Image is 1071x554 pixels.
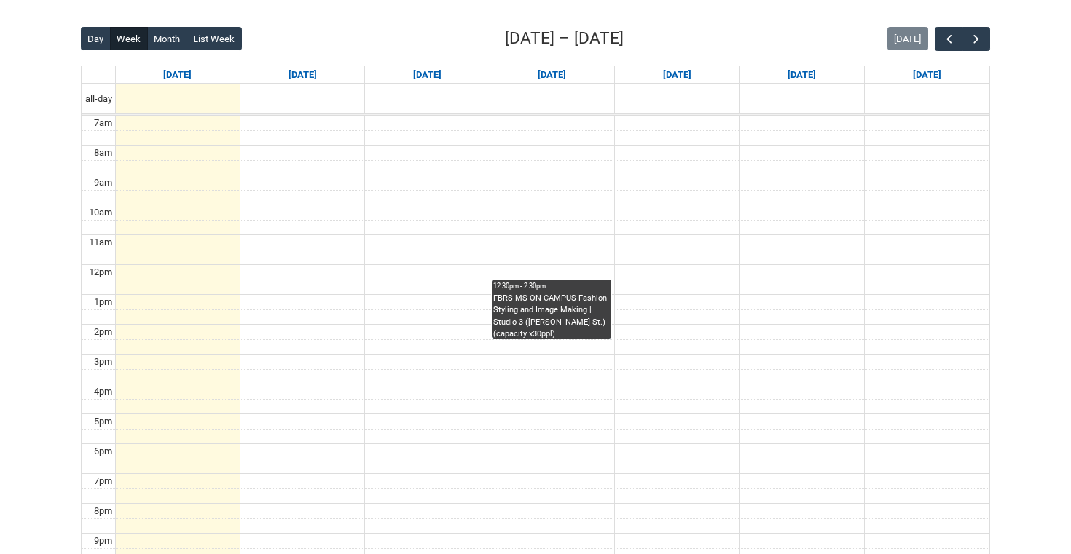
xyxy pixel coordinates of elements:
[935,27,962,51] button: Previous Week
[660,66,694,84] a: Go to September 11, 2025
[91,384,115,399] div: 4pm
[86,235,115,250] div: 11am
[785,66,819,84] a: Go to September 12, 2025
[82,92,115,106] span: all-day
[91,355,115,369] div: 3pm
[91,295,115,309] div: 1pm
[86,205,115,220] div: 10am
[91,534,115,548] div: 9pm
[91,116,115,130] div: 7am
[147,27,187,50] button: Month
[81,27,111,50] button: Day
[110,27,148,50] button: Week
[187,27,242,50] button: List Week
[535,66,569,84] a: Go to September 10, 2025
[91,474,115,488] div: 7pm
[86,265,115,280] div: 12pm
[410,66,444,84] a: Go to September 9, 2025
[887,27,928,50] button: [DATE]
[91,325,115,339] div: 2pm
[91,414,115,429] div: 5pm
[962,27,990,51] button: Next Week
[91,175,115,190] div: 9am
[91,146,115,160] div: 8am
[286,66,320,84] a: Go to September 8, 2025
[493,293,610,339] div: FBRSIMS ON-CAMPUS Fashion Styling and Image Making | Studio 3 ([PERSON_NAME] St.) (capacity x30ppl)
[91,444,115,459] div: 6pm
[493,281,610,291] div: 12:30pm - 2:30pm
[505,26,624,51] h2: [DATE] – [DATE]
[91,504,115,518] div: 8pm
[910,66,944,84] a: Go to September 13, 2025
[160,66,195,84] a: Go to September 7, 2025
